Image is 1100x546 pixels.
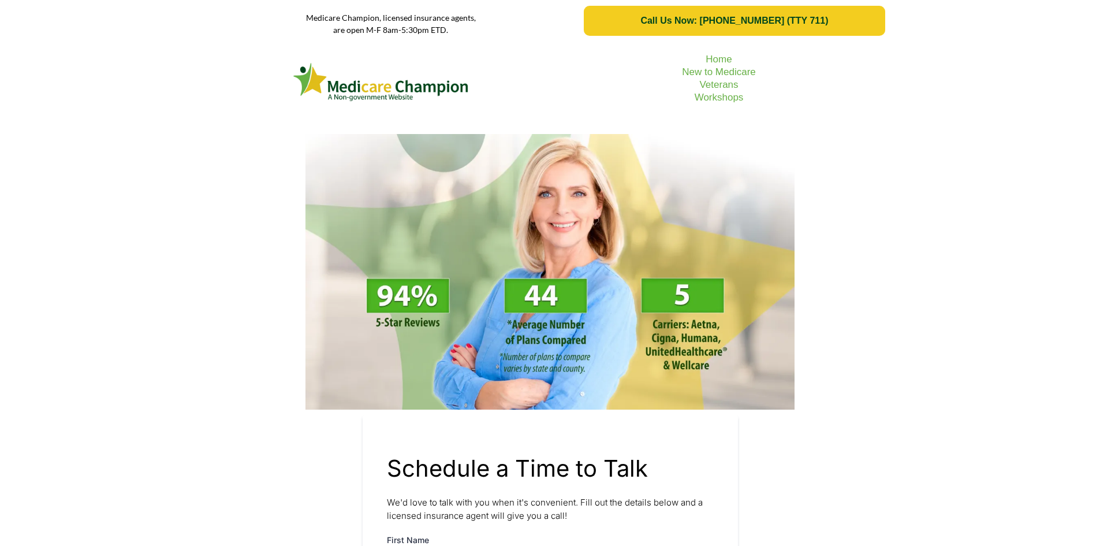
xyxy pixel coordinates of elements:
[215,12,567,24] p: Medicare Champion, licensed insurance agents,
[640,16,828,26] span: Call Us Now: [PHONE_NUMBER] (TTY 711)
[699,79,738,90] a: Veterans
[584,6,885,36] a: Call Us Now: 1-833-823-1990 (TTY 711)
[695,92,744,103] a: Workshops
[387,496,714,522] p: We'd love to talk with you when it's convenient. Fill out the details below and a licensed insura...
[682,66,756,77] a: New to Medicare
[387,451,714,486] p: Schedule a Time to Talk
[215,24,567,36] p: are open M-F 8am-5:30pm ETD.
[706,54,732,65] a: Home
